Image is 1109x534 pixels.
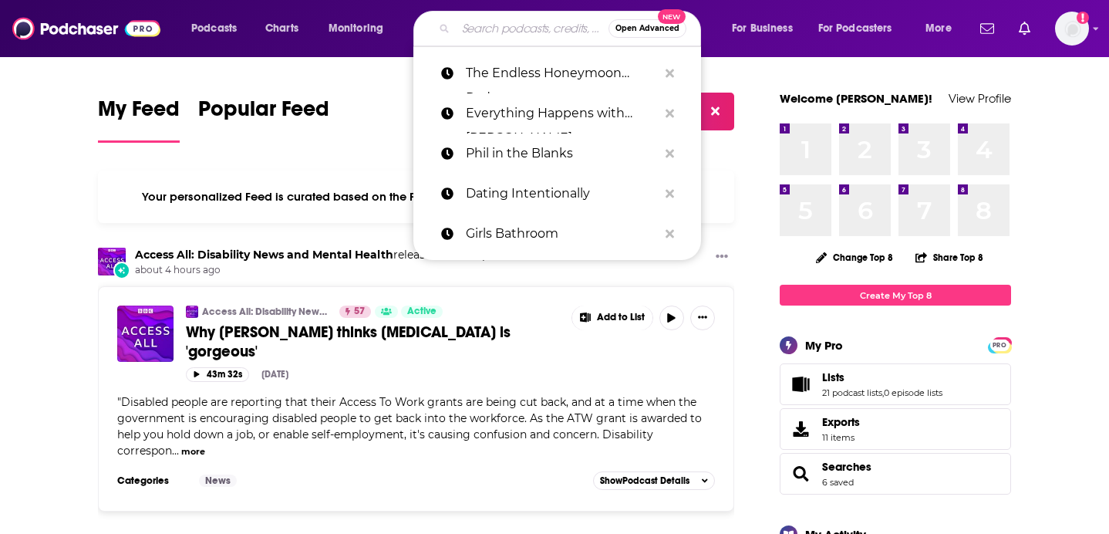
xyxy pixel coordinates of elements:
a: View Profile [949,91,1011,106]
a: Searches [785,463,816,485]
span: 57 [354,304,365,319]
a: Welcome [PERSON_NAME]! [780,91,932,106]
span: Add to List [597,312,645,323]
button: Change Top 8 [807,248,902,267]
div: Search podcasts, credits, & more... [428,11,716,46]
a: Lists [785,373,816,395]
a: Show notifications dropdown [974,15,1000,42]
span: , [882,387,884,398]
span: For Podcasters [818,18,892,39]
a: 0 episode lists [884,387,942,398]
div: My Pro [805,338,843,353]
span: Charts [265,18,298,39]
button: open menu [808,16,915,41]
span: Active [407,304,437,319]
a: 21 podcast lists [822,387,882,398]
span: Searches [780,453,1011,495]
a: My Feed [98,96,180,143]
a: Girls Bathroom [413,214,701,254]
div: [DATE] [261,369,288,380]
button: 43m 32s [186,367,249,382]
span: Logged in as megcassidy [1055,12,1089,46]
button: open menu [180,16,257,41]
a: The Endless Honeymoon Podcast [413,53,701,93]
a: Access All: Disability News and Mental Health [202,306,329,318]
span: about 4 hours ago [135,264,517,277]
span: More [925,18,952,39]
a: Active [401,306,443,318]
a: 6 saved [822,477,854,488]
svg: Add a profile image [1077,12,1089,24]
span: My Feed [98,96,180,131]
img: User Profile [1055,12,1089,46]
button: open menu [318,16,403,41]
a: Searches [822,460,871,474]
img: Access All: Disability News and Mental Health [98,248,126,275]
span: ... [172,444,179,458]
a: Access All: Disability News and Mental Health [135,248,393,262]
h3: Categories [117,475,187,487]
span: New [658,9,686,24]
a: Show notifications dropdown [1013,15,1037,42]
p: Dating Intentionally [466,174,658,214]
button: more [181,445,205,458]
p: The Endless Honeymoon Podcast [466,53,658,93]
span: Lists [780,363,1011,405]
img: Access All: Disability News and Mental Health [186,306,198,318]
button: Show profile menu [1055,12,1089,46]
a: Dating Intentionally [413,174,701,214]
span: Exports [785,418,816,440]
div: Your personalized Feed is curated based on the Podcasts, Creators, Users, and Lists that you Follow. [98,171,734,223]
a: Popular Feed [198,96,329,143]
a: Phil in the Blanks [413,133,701,174]
span: Why [PERSON_NAME] thinks [MEDICAL_DATA] is 'gorgeous' [186,323,511,361]
span: Popular Feed [198,96,329,131]
div: New Episode [113,262,130,279]
span: For Business [732,18,793,39]
input: Search podcasts, credits, & more... [456,16,608,41]
h3: released a new episode [135,248,517,262]
p: Phil in the Blanks [466,133,658,174]
button: Open AdvancedNew [608,19,686,38]
p: Girls Bathroom [466,214,658,254]
span: 11 items [822,432,860,443]
span: Podcasts [191,18,237,39]
span: " [117,395,702,458]
img: Podchaser - Follow, Share and Rate Podcasts [12,14,160,43]
a: Exports [780,408,1011,450]
span: PRO [990,340,1009,351]
span: Lists [822,370,844,384]
button: Show More Button [690,306,715,330]
a: Everything Happens with [PERSON_NAME] [413,93,701,133]
button: Show More Button [710,248,734,267]
img: Why singer Abigail thinks autism is 'gorgeous' [117,306,174,362]
a: Why [PERSON_NAME] thinks [MEDICAL_DATA] is 'gorgeous' [186,323,561,361]
button: ShowPodcast Details [593,471,715,490]
a: 57 [339,306,371,318]
span: Open Advanced [615,25,679,32]
button: Share Top 8 [915,242,984,272]
span: Exports [822,415,860,429]
p: Everything Happens with Kate Bowler [466,93,658,133]
a: Charts [255,16,308,41]
button: open menu [915,16,971,41]
a: News [199,475,237,487]
a: PRO [990,339,1009,350]
span: Disabled people are reporting that their Access To Work grants are being cut back, and at a time ... [117,395,702,458]
button: open menu [721,16,812,41]
a: Lists [822,370,942,384]
a: Create My Top 8 [780,285,1011,306]
span: Show Podcast Details [600,475,689,486]
button: Show More Button [572,306,652,330]
span: Monitoring [329,18,383,39]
